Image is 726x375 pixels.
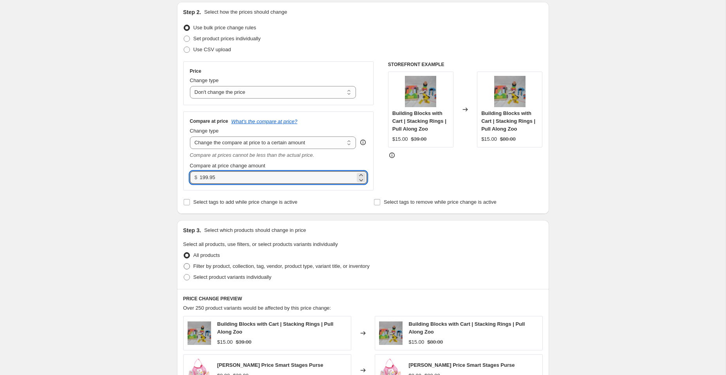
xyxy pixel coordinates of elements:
[190,118,228,124] h3: Compare at price
[409,338,424,346] div: $15.00
[183,305,331,311] span: Over 250 product variants would be affected by this price change:
[359,138,367,146] div: help
[183,226,201,234] h2: Step 3.
[190,163,265,169] span: Compare at price change amount
[427,338,443,346] strike: $80.00
[392,135,408,143] div: $15.00
[384,199,497,205] span: Select tags to remove while price change is active
[392,110,446,132] span: Building Blocks with Cart | Stacking Rings | Pull Along Zoo
[183,241,338,247] span: Select all products, use filters, or select products variants individually
[217,338,233,346] div: $15.00
[193,252,220,258] span: All products
[190,128,219,134] span: Change type
[494,76,526,107] img: DSC_0968_80x.JPG
[193,36,261,41] span: Set product prices individually
[204,8,287,16] p: Select how the prices should change
[217,362,323,368] span: [PERSON_NAME] Price Smart Stages Purse
[190,68,201,74] h3: Price
[188,321,211,345] img: DSC_0968_80x.JPG
[481,110,535,132] span: Building Blocks with Cart | Stacking Rings | Pull Along Zoo
[190,77,219,83] span: Change type
[409,362,515,368] span: [PERSON_NAME] Price Smart Stages Purse
[409,321,525,335] span: Building Blocks with Cart | Stacking Rings | Pull Along Zoo
[200,171,355,184] input: 80.00
[379,321,403,345] img: DSC_0968_80x.JPG
[183,296,543,302] h6: PRICE CHANGE PREVIEW
[193,47,231,52] span: Use CSV upload
[183,8,201,16] h2: Step 2.
[193,25,256,31] span: Use bulk price change rules
[193,199,298,205] span: Select tags to add while price change is active
[411,135,427,143] strike: $39.00
[193,274,271,280] span: Select product variants individually
[204,226,306,234] p: Select which products should change in price
[388,61,543,68] h6: STOREFRONT EXAMPLE
[195,174,197,180] span: $
[481,135,497,143] div: $15.00
[500,135,516,143] strike: $80.00
[236,338,251,346] strike: $39.00
[231,118,298,124] button: What's the compare at price?
[405,76,436,107] img: DSC_0968_80x.JPG
[190,152,314,158] i: Compare at prices cannot be less than the actual price.
[217,321,334,335] span: Building Blocks with Cart | Stacking Rings | Pull Along Zoo
[193,263,370,269] span: Filter by product, collection, tag, vendor, product type, variant title, or inventory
